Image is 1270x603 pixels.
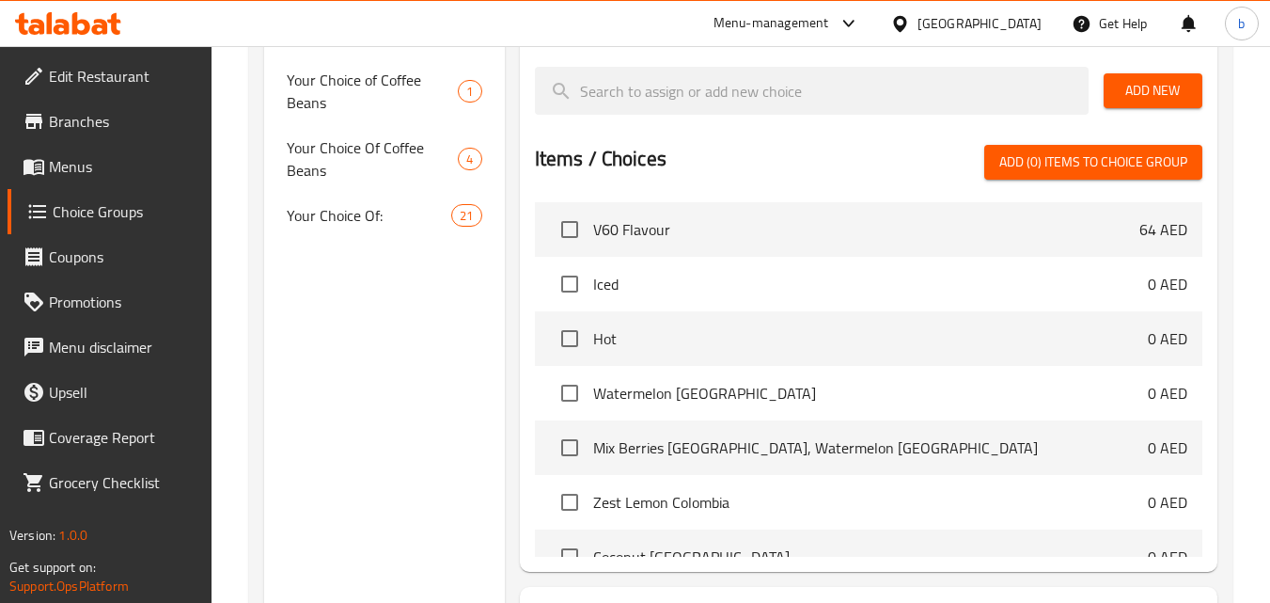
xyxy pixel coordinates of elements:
[550,210,589,249] span: Select choice
[713,12,829,35] div: Menu-management
[999,151,1187,174] span: Add (0) items to choice group
[264,57,504,125] div: Your Choice of Coffee Beans1
[917,13,1042,34] div: [GEOGRAPHIC_DATA]
[1238,13,1245,34] span: b
[49,336,197,358] span: Menu disclaimer
[49,381,197,404] span: Upsell
[9,574,129,598] a: Support.OpsPlatform
[459,83,480,101] span: 1
[287,69,458,114] span: Your Choice of Coffee Beans
[8,234,212,279] a: Coupons
[1148,436,1187,459] p: 0 AED
[1139,218,1187,241] p: 64 AED
[550,537,589,577] span: Select choice
[550,264,589,304] span: Select choice
[593,436,1148,459] span: Mix Berries [GEOGRAPHIC_DATA], Watermelon [GEOGRAPHIC_DATA]
[49,426,197,449] span: Coverage Report
[593,327,1148,350] span: Hot
[9,523,55,547] span: Version:
[49,110,197,133] span: Branches
[1104,73,1202,108] button: Add New
[452,207,480,225] span: 21
[287,204,451,227] span: Your Choice Of:
[593,491,1148,514] span: Zest Lemon Colombia
[1148,546,1187,568] p: 0 AED
[8,144,212,189] a: Menus
[9,555,96,579] span: Get support on:
[1148,273,1187,295] p: 0 AED
[550,373,589,413] span: Select choice
[984,145,1202,180] button: Add (0) items to choice group
[458,80,481,103] div: Choices
[53,200,197,223] span: Choice Groups
[1148,491,1187,514] p: 0 AED
[593,218,1139,241] span: V60 Flavour
[49,65,197,87] span: Edit Restaurant
[8,279,212,325] a: Promotions
[8,325,212,370] a: Menu disclaimer
[8,99,212,144] a: Branches
[550,319,589,358] span: Select choice
[8,54,212,99] a: Edit Restaurant
[593,273,1148,295] span: Iced
[1148,382,1187,405] p: 0 AED
[264,125,504,193] div: Your Choice Of Coffee Beans4
[550,483,589,522] span: Select choice
[264,193,504,238] div: Your Choice Of:21
[593,546,1148,568] span: Coconut [GEOGRAPHIC_DATA]
[458,148,481,170] div: Choices
[49,155,197,178] span: Menus
[49,291,197,313] span: Promotions
[8,460,212,505] a: Grocery Checklist
[535,67,1089,115] input: search
[8,415,212,460] a: Coverage Report
[58,523,87,547] span: 1.0.0
[459,151,480,168] span: 4
[1148,327,1187,350] p: 0 AED
[550,428,589,468] span: Select choice
[49,246,197,268] span: Coupons
[287,136,458,182] span: Your Choice Of Coffee Beans
[1119,79,1187,103] span: Add New
[49,471,197,494] span: Grocery Checklist
[451,204,481,227] div: Choices
[593,382,1148,405] span: Watermelon [GEOGRAPHIC_DATA]
[535,145,666,173] h2: Items / Choices
[8,370,212,415] a: Upsell
[8,189,212,234] a: Choice Groups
